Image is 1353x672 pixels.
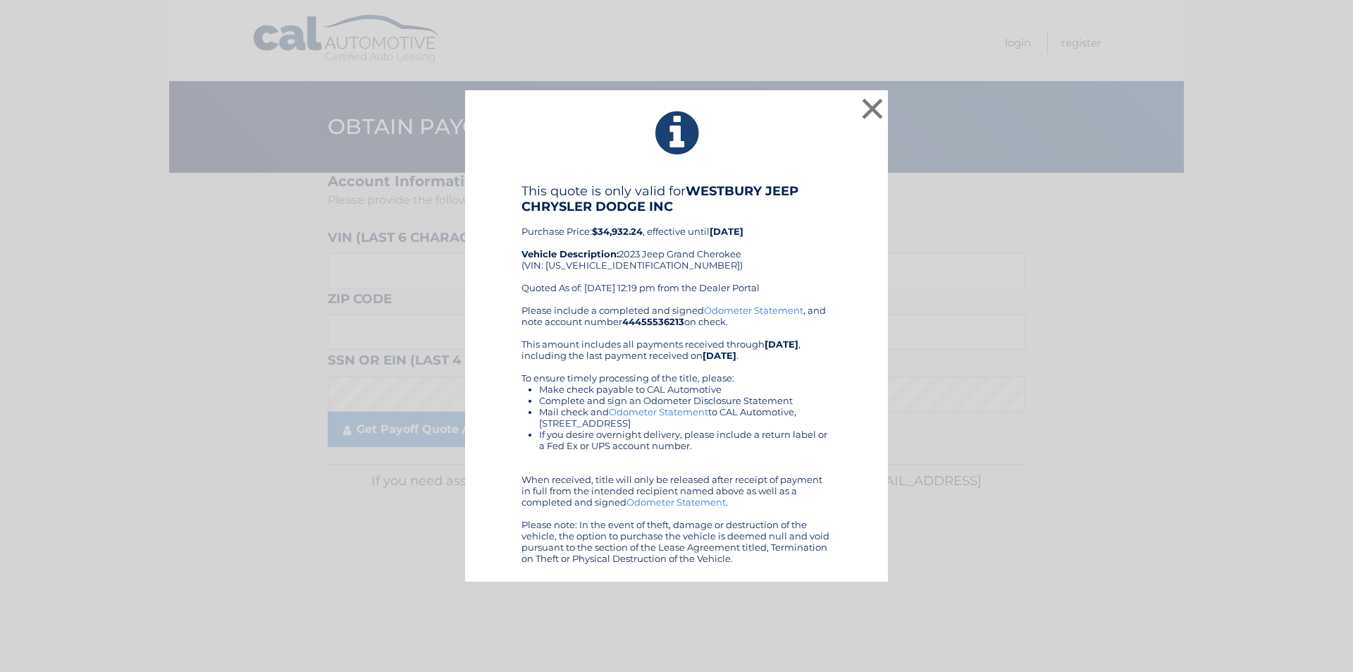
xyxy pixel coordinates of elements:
[521,183,832,214] h4: This quote is only valid for
[521,183,798,214] b: WESTBURY JEEP CHRYSLER DODGE INC
[704,305,803,316] a: Odometer Statement
[539,429,832,451] li: If you desire overnight delivery, please include a return label or a Fed Ex or UPS account number.
[765,338,798,350] b: [DATE]
[521,305,832,564] div: Please include a completed and signed , and note account number on check. This amount includes al...
[858,94,886,123] button: ×
[622,316,684,327] b: 44455536213
[609,406,708,417] a: Odometer Statement
[521,248,619,259] strong: Vehicle Description:
[521,183,832,305] div: Purchase Price: , effective until 2023 Jeep Grand Cherokee (VIN: [US_VEHICLE_IDENTIFICATION_NUMBE...
[592,226,643,237] b: $34,932.24
[539,406,832,429] li: Mail check and to CAL Automotive, [STREET_ADDRESS]
[626,496,726,508] a: Odometer Statement
[703,350,736,361] b: [DATE]
[539,384,832,395] li: Make check payable to CAL Automotive
[710,226,743,237] b: [DATE]
[539,395,832,406] li: Complete and sign an Odometer Disclosure Statement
